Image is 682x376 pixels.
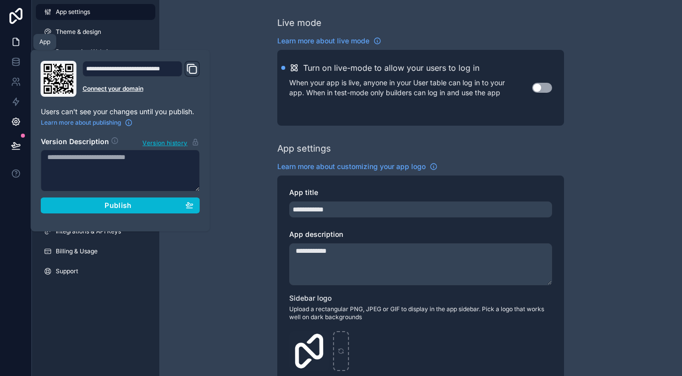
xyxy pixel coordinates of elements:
[41,119,121,127] span: Learn more about publishing
[56,247,98,255] span: Billing & Usage
[36,263,155,279] a: Support
[277,162,426,172] span: Learn more about customizing your app logo
[289,305,552,321] span: Upload a rectangular PNG, JPEG or GIF to display in the app sidebar. Pick a logo that works well ...
[303,62,479,74] h2: Turn on live-mode to allow your users to log in
[277,162,438,172] a: Learn more about customizing your app logo
[277,16,322,30] div: Live mode
[56,48,116,56] span: Progressive Web App
[83,61,200,97] div: Domain and Custom Link
[142,137,200,148] button: Version history
[277,142,331,156] div: App settings
[56,227,121,235] span: Integrations & API Keys
[56,28,101,36] span: Theme & design
[36,243,155,259] a: Billing & Usage
[36,223,155,239] a: Integrations & API Keys
[36,4,155,20] a: App settings
[41,119,133,127] a: Learn more about publishing
[41,107,200,117] p: Users can't see your changes until you publish.
[56,267,78,275] span: Support
[36,24,155,40] a: Theme & design
[277,36,369,46] span: Learn more about live mode
[105,201,131,210] span: Publish
[289,78,532,98] p: When your app is live, anyone in your User table can log in to your app. When in test-mode only b...
[142,137,187,147] span: Version history
[277,36,381,46] a: Learn more about live mode
[83,85,200,93] a: Connect your domain
[36,44,155,60] a: Progressive Web App
[289,230,343,238] span: App description
[41,197,200,213] button: Publish
[56,8,90,16] span: App settings
[289,294,332,302] span: Sidebar logo
[39,38,50,46] div: App
[41,137,109,148] h2: Version Description
[289,188,318,196] span: App title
